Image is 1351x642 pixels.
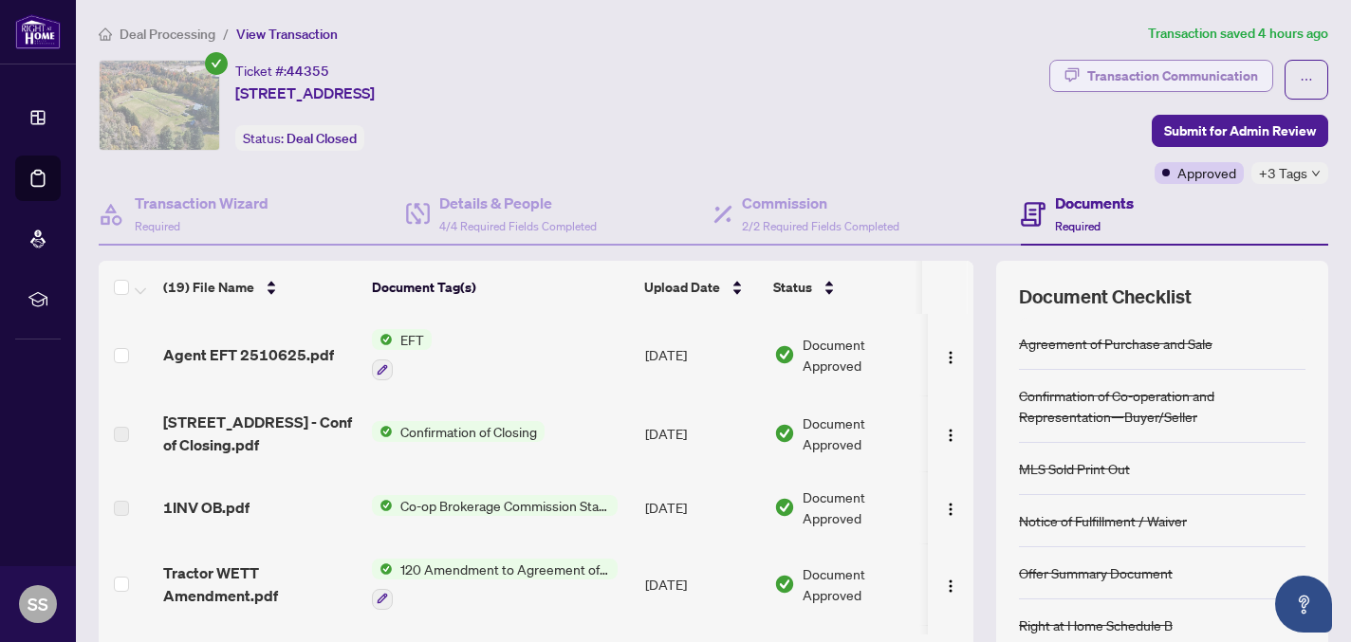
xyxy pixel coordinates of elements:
img: logo [15,14,61,49]
div: Confirmation of Co-operation and Representation—Buyer/Seller [1019,385,1305,427]
img: Logo [943,350,958,365]
img: Logo [943,578,958,594]
h4: Commission [742,192,899,214]
h4: Transaction Wizard [135,192,268,214]
img: IMG-40728530_1.jpg [100,61,219,150]
span: 4/4 Required Fields Completed [439,219,597,233]
div: Offer Summary Document [1019,562,1173,583]
span: +3 Tags [1259,162,1307,184]
span: check-circle [205,52,228,75]
img: Document Status [774,574,795,595]
button: Status Icon120 Amendment to Agreement of Purchase and Sale [372,559,618,610]
button: Logo [935,339,966,370]
img: Document Status [774,497,795,518]
span: Document Approved [803,334,920,376]
button: Transaction Communication [1049,60,1273,92]
div: Agreement of Purchase and Sale [1019,333,1212,354]
span: (19) File Name [163,277,254,298]
span: SS [28,591,48,617]
span: [STREET_ADDRESS] [235,82,375,104]
article: Transaction saved 4 hours ago [1148,23,1328,45]
span: Document Approved [803,413,920,454]
span: Submit for Admin Review [1164,116,1316,146]
span: Deal Processing [120,26,215,43]
span: 120 Amendment to Agreement of Purchase and Sale [393,559,618,579]
h4: Details & People [439,192,597,214]
th: Status [766,261,927,314]
span: home [99,28,112,41]
span: Document Checklist [1019,284,1192,310]
img: Logo [943,502,958,517]
img: Status Icon [372,421,393,442]
span: ellipsis [1300,73,1313,86]
button: Status IconEFT [372,329,432,380]
span: View Transaction [236,26,338,43]
span: Required [1055,219,1101,233]
span: Confirmation of Closing [393,421,545,442]
th: Document Tag(s) [364,261,637,314]
td: [DATE] [638,543,767,625]
div: Right at Home Schedule B [1019,614,1173,635]
td: [DATE] [638,314,767,395]
button: Open asap [1275,576,1332,633]
img: Status Icon [372,559,393,579]
span: Agent EFT 2510625.pdf [163,343,334,366]
div: Transaction Communication [1087,61,1258,91]
img: Document Status [774,423,795,444]
span: [STREET_ADDRESS] - Conf of Closing.pdf [163,411,357,456]
span: Deal Closed [287,130,357,147]
div: Status: [235,125,364,151]
span: 2/2 Required Fields Completed [742,219,899,233]
button: Submit for Admin Review [1152,115,1328,147]
div: MLS Sold Print Out [1019,458,1130,479]
span: Tractor WETT Amendment.pdf [163,561,357,607]
h4: Documents [1055,192,1134,214]
span: Upload Date [644,277,720,298]
button: Logo [935,418,966,449]
li: / [223,23,229,45]
img: Document Status [774,344,795,365]
div: Notice of Fulfillment / Waiver [1019,510,1187,531]
td: [DATE] [638,471,767,543]
span: 1INV OB.pdf [163,496,250,519]
span: Document Approved [803,563,920,605]
button: Status IconConfirmation of Closing [372,421,545,442]
span: Status [773,277,812,298]
button: Logo [935,492,966,523]
span: Co-op Brokerage Commission Statement [393,495,618,516]
span: Required [135,219,180,233]
img: Status Icon [372,329,393,350]
span: down [1311,169,1321,178]
span: Approved [1177,162,1236,183]
button: Status IconCo-op Brokerage Commission Statement [372,495,618,516]
span: EFT [393,329,432,350]
th: (19) File Name [156,261,364,314]
button: Logo [935,569,966,599]
img: Status Icon [372,495,393,516]
img: Logo [943,428,958,443]
span: Document Approved [803,486,920,528]
td: [DATE] [638,395,767,471]
span: 44355 [287,63,329,80]
th: Upload Date [637,261,766,314]
div: Ticket #: [235,60,329,82]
